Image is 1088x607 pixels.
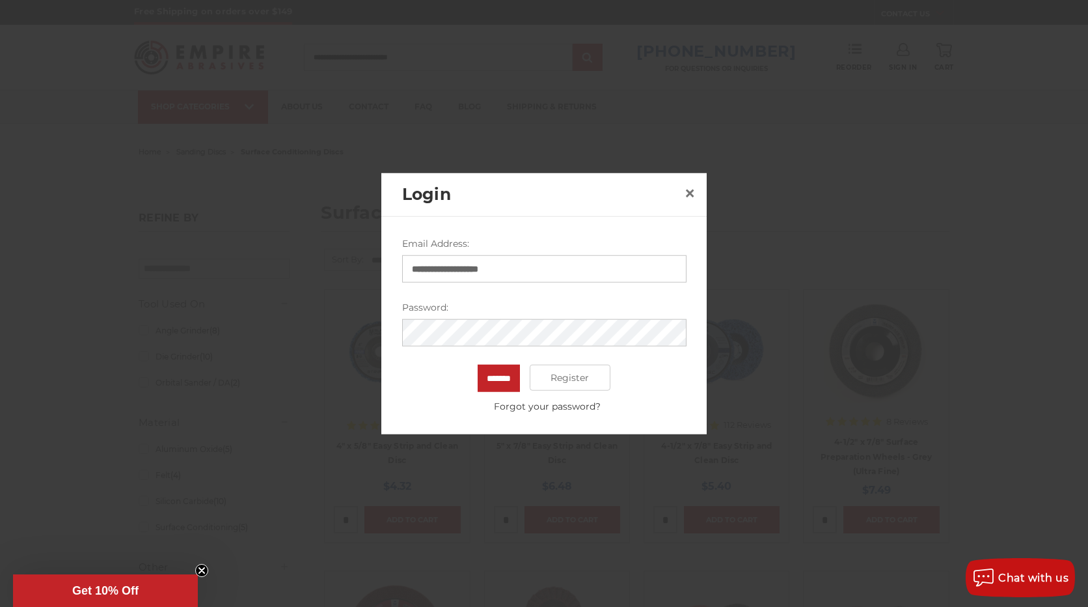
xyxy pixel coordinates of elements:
[402,301,687,315] label: Password:
[998,572,1068,584] span: Chat with us
[13,574,198,607] div: Get 10% OffClose teaser
[530,365,611,391] a: Register
[679,182,700,203] a: Close
[402,182,679,207] h2: Login
[966,558,1075,597] button: Chat with us
[684,180,696,205] span: ×
[402,237,687,251] label: Email Address:
[195,564,208,577] button: Close teaser
[72,584,139,597] span: Get 10% Off
[409,400,686,414] a: Forgot your password?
